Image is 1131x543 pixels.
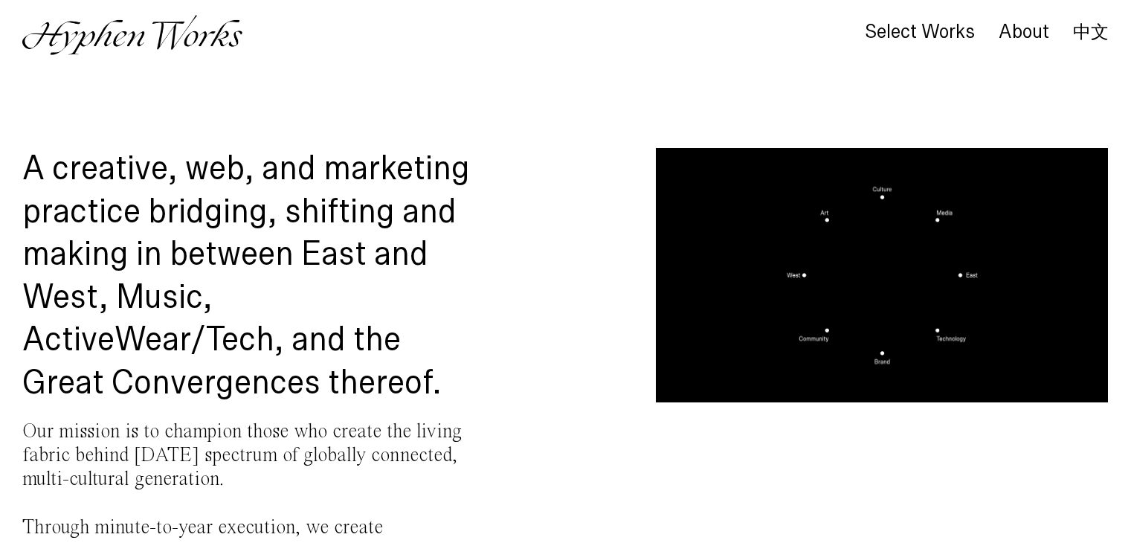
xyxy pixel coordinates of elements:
div: About [999,22,1049,42]
a: Select Works [865,25,975,41]
a: 中文 [1073,24,1109,40]
div: Select Works [865,22,975,42]
a: About [999,25,1049,41]
video: Your browser does not support the video tag. [656,148,1108,402]
img: Hyphen Works [22,15,242,55]
h1: A creative, web, and marketing practice bridging, shifting and making in between East and West, M... [22,148,474,405]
